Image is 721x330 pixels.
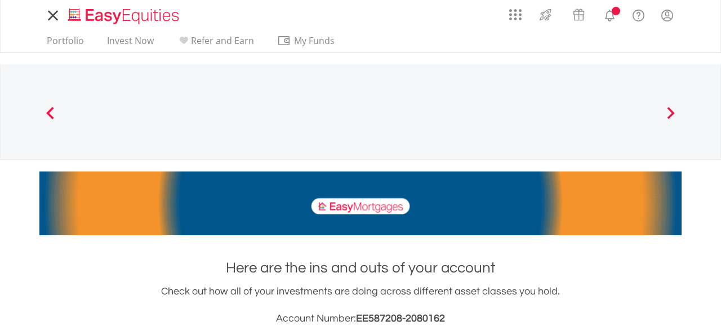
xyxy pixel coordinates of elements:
[277,33,351,48] span: My Funds
[624,3,653,25] a: FAQ's and Support
[103,35,158,52] a: Invest Now
[569,6,588,24] img: vouchers-v2.svg
[172,35,259,52] a: Refer and Earn
[39,258,682,278] h1: Here are the ins and outs of your account
[64,3,184,25] a: Home page
[356,313,445,324] span: EE587208-2080162
[66,7,184,25] img: EasyEquities_Logo.png
[39,311,682,327] h3: Account Number:
[653,3,682,28] a: My Profile
[191,34,254,47] span: Refer and Earn
[509,8,522,21] img: grid-menu-icon.svg
[39,171,682,235] img: EasyMortage Promotion Banner
[595,3,624,25] a: Notifications
[42,35,88,52] a: Portfolio
[502,3,529,21] a: AppsGrid
[536,6,555,24] img: thrive-v2.svg
[39,284,682,327] div: Check out how all of your investments are doing across different asset classes you hold.
[562,3,595,24] a: Vouchers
